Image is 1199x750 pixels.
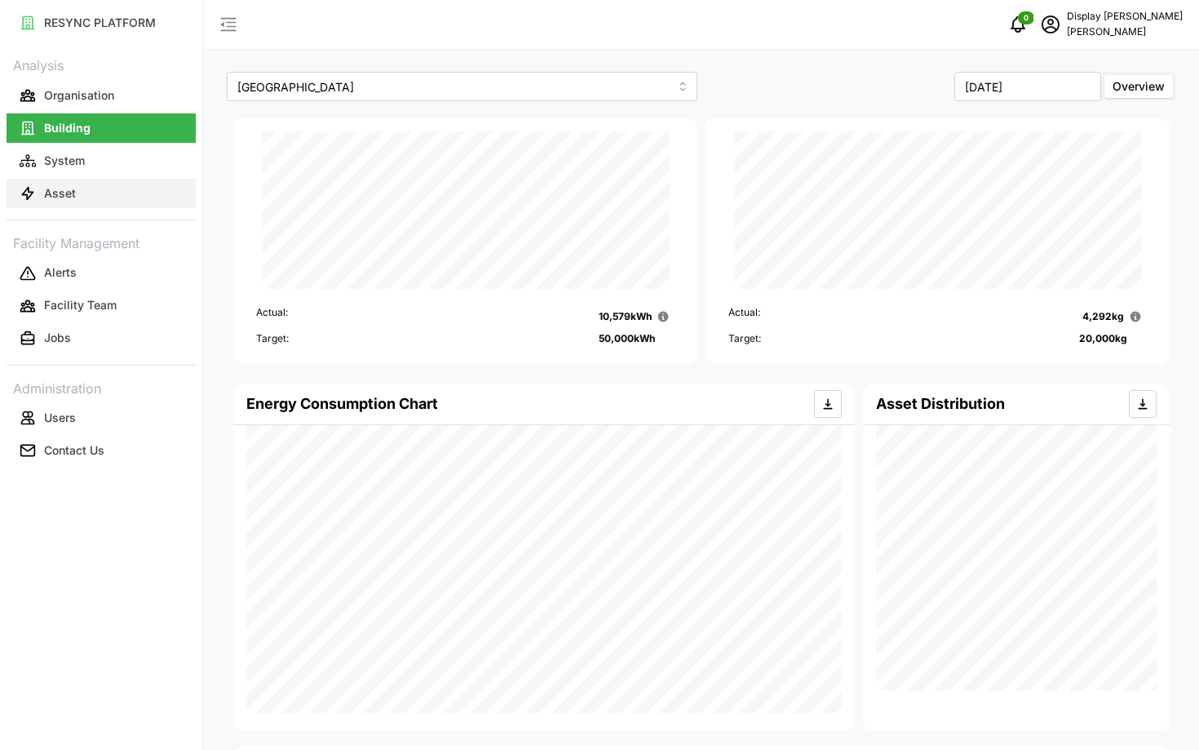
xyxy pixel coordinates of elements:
a: Users [7,402,196,434]
button: System [7,146,196,175]
p: Facility Management [7,230,196,254]
p: Building [44,120,91,136]
button: Users [7,403,196,433]
button: Facility Team [7,291,196,321]
p: 10,579 kWh [599,309,652,325]
p: Users [44,410,76,426]
button: Building [7,113,196,143]
p: 4,292 kg [1082,309,1124,325]
p: [PERSON_NAME] [1067,24,1183,40]
a: Building [7,112,196,144]
p: 50,000 kWh [599,331,655,347]
p: Contact Us [44,442,104,459]
p: Actual: [728,305,760,328]
a: Alerts [7,257,196,290]
a: Facility Team [7,290,196,322]
span: 0 [1024,12,1029,24]
button: Contact Us [7,436,196,465]
button: Organisation [7,81,196,110]
p: Actual: [256,305,288,328]
p: RESYNC PLATFORM [44,15,156,31]
p: Administration [7,375,196,399]
a: Asset [7,177,196,210]
button: Jobs [7,324,196,353]
button: RESYNC PLATFORM [7,8,196,38]
a: Contact Us [7,434,196,467]
p: Jobs [44,330,71,346]
p: Display [PERSON_NAME] [1067,9,1183,24]
h4: Asset Distribution [876,393,1005,415]
p: Target: [728,331,761,347]
p: Organisation [44,87,114,104]
p: 20,000 kg [1079,331,1127,347]
span: Overview [1113,79,1165,93]
p: Analysis [7,52,196,76]
button: schedule [1034,8,1067,41]
p: Asset [44,185,76,202]
p: Target: [256,331,289,347]
h4: Energy Consumption Chart [246,393,438,415]
a: System [7,144,196,177]
button: Asset [7,179,196,208]
p: System [44,153,85,169]
a: RESYNC PLATFORM [7,7,196,39]
a: Organisation [7,79,196,112]
p: Facility Team [44,297,117,313]
button: notifications [1002,8,1034,41]
p: Alerts [44,264,77,281]
input: Select Month [954,72,1101,101]
a: Jobs [7,322,196,355]
button: Alerts [7,259,196,288]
